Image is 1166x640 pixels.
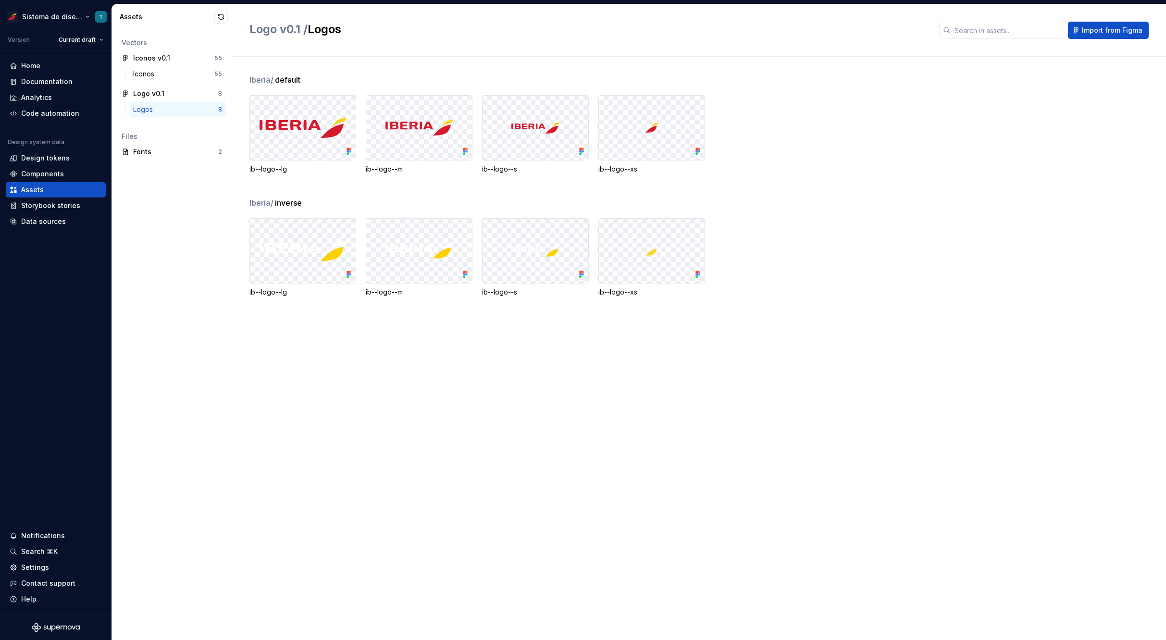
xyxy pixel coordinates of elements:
div: ib--logo--s [482,164,589,174]
div: Version [8,36,30,44]
div: Assets [120,12,214,22]
svg: Supernova Logo [32,623,80,632]
span: inverse [275,197,302,209]
a: Fonts2 [118,144,226,160]
div: Sistema de diseño Iberia [22,12,84,22]
div: Design system data [8,138,64,146]
div: Code automation [21,109,79,118]
div: Home [21,61,40,71]
a: Storybook stories [6,198,106,213]
a: Logos8 [129,102,226,117]
div: ib--logo--lg [249,164,356,174]
div: Files [122,132,222,141]
a: Design tokens [6,150,106,166]
span: Iberia [249,74,274,86]
div: 8 [218,106,222,113]
button: Import from Figma [1068,22,1149,39]
div: Assets [21,185,44,195]
div: Fonts [133,147,218,157]
div: Data sources [21,217,66,226]
a: Components [6,166,106,182]
div: Iconos v0.1 [133,53,170,63]
span: / [271,75,273,85]
div: ib--logo--xs [598,287,705,297]
a: Iconos55 [129,66,226,82]
button: Sistema de diseño IberiaT [2,6,110,27]
div: Vectors [122,38,222,48]
a: Home [6,58,106,74]
input: Search in assets... [951,22,1064,39]
button: Search ⌘K [6,544,106,559]
button: Current draft [54,33,108,47]
div: 55 [214,54,222,62]
a: Analytics [6,90,106,105]
img: 55604660-494d-44a9-beb2-692398e9940a.png [7,11,18,23]
div: Search ⌘K [21,547,58,556]
div: 55 [214,70,222,78]
a: Documentation [6,74,106,89]
a: Settings [6,560,106,575]
div: ib--logo--xs [598,164,705,174]
div: Documentation [21,77,73,86]
span: Logo v0.1 / [249,22,308,36]
h2: Logos [249,22,928,37]
div: T [99,13,103,21]
button: Contact support [6,576,106,591]
div: ib--logo--m [366,164,472,174]
span: Current draft [59,36,96,44]
button: Help [6,591,106,607]
span: / [271,198,273,208]
div: ib--logo--lg [249,287,356,297]
span: Iberia [249,197,274,209]
div: Logo v0.1 [133,89,164,98]
div: Logos [133,105,157,114]
a: Assets [6,182,106,197]
div: Iconos [133,69,158,79]
div: Notifications [21,531,65,541]
div: ib--logo--s [482,287,589,297]
div: Analytics [21,93,52,102]
div: Settings [21,563,49,572]
a: Data sources [6,214,106,229]
a: Logo v0.18 [118,86,226,101]
div: Storybook stories [21,201,80,210]
div: 2 [218,148,222,156]
div: Contact support [21,578,75,588]
div: Help [21,594,37,604]
div: ib--logo--m [366,287,472,297]
a: Iconos v0.155 [118,50,226,66]
button: Notifications [6,528,106,543]
div: 8 [218,90,222,98]
span: Import from Figma [1082,25,1142,35]
a: Code automation [6,106,106,121]
span: default [275,74,300,86]
div: Components [21,169,64,179]
div: Design tokens [21,153,70,163]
